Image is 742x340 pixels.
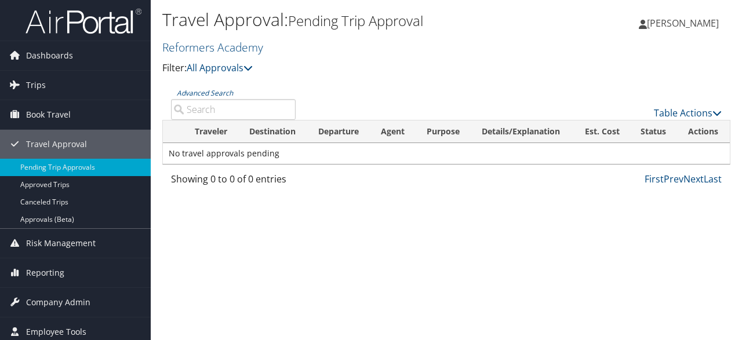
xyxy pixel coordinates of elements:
td: No travel approvals pending [163,143,730,164]
th: Est. Cost: activate to sort column ascending [573,120,630,143]
th: Status: activate to sort column ascending [630,120,678,143]
th: Agent [370,120,416,143]
span: Reporting [26,258,64,287]
th: Details/Explanation [471,120,573,143]
th: Actions [678,120,730,143]
th: Traveler: activate to sort column ascending [184,120,239,143]
a: Reformers Academy [162,39,266,55]
a: Advanced Search [177,88,233,98]
th: Destination: activate to sort column ascending [239,120,308,143]
a: Prev [664,173,683,185]
th: Purpose [416,120,471,143]
a: [PERSON_NAME] [639,6,730,41]
p: Filter: [162,61,541,76]
a: Last [704,173,722,185]
img: airportal-logo.png [26,8,141,35]
a: Next [683,173,704,185]
span: Company Admin [26,288,90,317]
span: [PERSON_NAME] [647,17,719,30]
span: Risk Management [26,229,96,258]
div: Showing 0 to 0 of 0 entries [171,172,296,192]
span: Trips [26,71,46,100]
a: All Approvals [187,61,253,74]
input: Advanced Search [171,99,296,120]
small: Pending Trip Approval [288,11,423,30]
span: Travel Approval [26,130,87,159]
span: Dashboards [26,41,73,70]
a: First [645,173,664,185]
h1: Travel Approval: [162,8,541,32]
a: Table Actions [654,107,722,119]
span: Book Travel [26,100,71,129]
th: Departure: activate to sort column ascending [308,120,371,143]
